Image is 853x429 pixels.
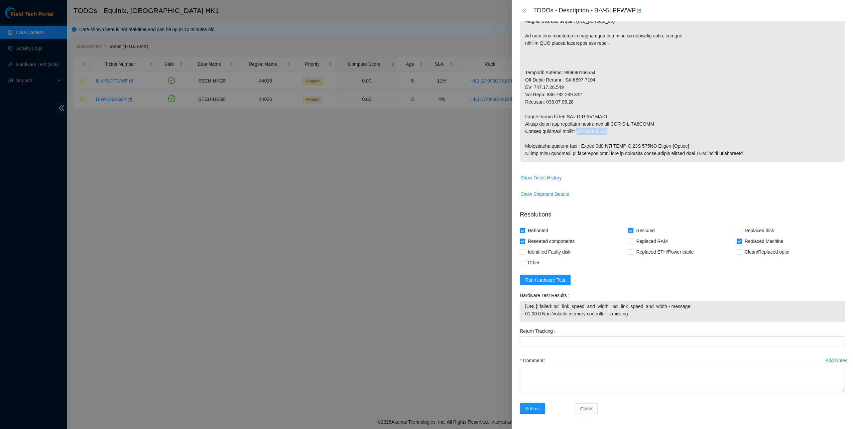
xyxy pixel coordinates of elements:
[520,290,571,301] label: Hardware Test Results
[520,189,569,199] button: Show Shipment Details
[525,303,840,317] span: [URL]: failed: pci_link_speed_and_width: pci_link_speed_and_width - message: 01:00.0 Non-Volatile...
[522,8,527,13] span: close
[525,405,540,412] span: Submit
[825,355,848,366] button: Add Notes
[520,336,845,347] input: Return Tracking
[742,247,792,257] span: Clean/Replaced optic
[520,355,548,366] label: Comment
[525,236,577,247] span: Reseated components
[520,190,569,198] span: Show Shipment Details
[520,172,562,183] button: Show Ticket History
[575,403,598,414] button: Close
[520,403,545,414] button: Submit
[580,405,592,412] span: Close
[520,205,845,219] p: Resolutions
[533,5,845,16] div: TODOs - Description - B-V-5LPFWWP
[520,326,558,336] label: Return Tracking
[525,257,542,268] span: Other
[633,225,657,236] span: Rescued
[525,225,551,236] span: Rebooted
[520,366,845,391] textarea: Comment
[520,174,562,181] span: Show Ticket History
[633,247,696,257] span: Replaced ETH/Power cable
[520,8,529,14] button: Close
[742,236,786,247] span: Replaced Machine
[525,276,565,284] span: Run Hardware Test
[633,236,670,247] span: Replaced RAM
[525,247,573,257] span: Identified Faulty disk
[520,275,571,285] button: Run Hardware Test
[826,358,847,363] div: Add Notes
[742,225,777,236] span: Replaced disk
